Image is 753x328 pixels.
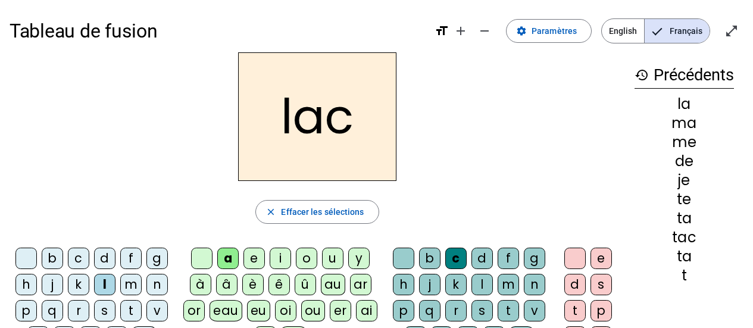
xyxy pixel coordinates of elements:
div: l [471,274,493,295]
div: û [295,274,316,295]
div: s [471,300,493,321]
button: Effacer les sélections [255,200,379,224]
div: a [217,248,239,269]
button: Paramètres [506,19,592,43]
div: p [15,300,37,321]
div: la [635,97,734,111]
div: n [146,274,168,295]
div: k [68,274,89,295]
button: Augmenter la taille de la police [449,19,473,43]
div: r [445,300,467,321]
div: er [330,300,351,321]
div: h [15,274,37,295]
div: au [321,274,345,295]
div: m [120,274,142,295]
div: r [68,300,89,321]
div: â [216,274,238,295]
mat-icon: close [265,207,276,217]
div: de [635,154,734,168]
div: y [348,248,370,269]
div: d [471,248,493,269]
div: p [590,300,612,321]
div: c [68,248,89,269]
button: Diminuer la taille de la police [473,19,496,43]
div: t [564,300,586,321]
div: me [635,135,734,149]
mat-icon: remove [477,24,492,38]
div: k [445,274,467,295]
div: ou [301,300,325,321]
div: q [419,300,440,321]
button: Entrer en plein écran [720,19,743,43]
div: l [94,274,115,295]
div: v [524,300,545,321]
div: ta [635,249,734,264]
div: e [243,248,265,269]
span: Paramètres [532,24,577,38]
div: p [393,300,414,321]
div: t [635,268,734,283]
h1: Tableau de fusion [10,12,425,50]
div: ai [356,300,377,321]
mat-icon: history [635,68,649,82]
h2: lac [238,52,396,181]
div: j [419,274,440,295]
div: d [94,248,115,269]
div: à [190,274,211,295]
mat-icon: format_size [435,24,449,38]
mat-icon: add [454,24,468,38]
div: ma [635,116,734,130]
div: g [146,248,168,269]
div: u [322,248,343,269]
mat-icon: settings [516,26,527,36]
div: d [564,274,586,295]
div: v [146,300,168,321]
mat-button-toggle-group: Language selection [601,18,710,43]
div: je [635,173,734,188]
div: tac [635,230,734,245]
div: g [524,248,545,269]
span: English [602,19,644,43]
div: e [590,248,612,269]
div: or [183,300,205,321]
div: t [498,300,519,321]
span: Français [645,19,710,43]
span: Effacer les sélections [281,205,364,219]
div: j [42,274,63,295]
div: h [393,274,414,295]
div: ar [350,274,371,295]
div: n [524,274,545,295]
div: b [419,248,440,269]
div: eau [210,300,242,321]
div: m [498,274,519,295]
div: q [42,300,63,321]
h3: Précédents [635,62,734,89]
div: b [42,248,63,269]
div: oi [275,300,296,321]
div: s [590,274,612,295]
div: o [296,248,317,269]
div: f [120,248,142,269]
div: è [242,274,264,295]
div: s [94,300,115,321]
div: te [635,192,734,207]
div: f [498,248,519,269]
div: i [270,248,291,269]
div: c [445,248,467,269]
div: ta [635,211,734,226]
div: ê [268,274,290,295]
div: eu [247,300,270,321]
div: t [120,300,142,321]
mat-icon: open_in_full [724,24,739,38]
